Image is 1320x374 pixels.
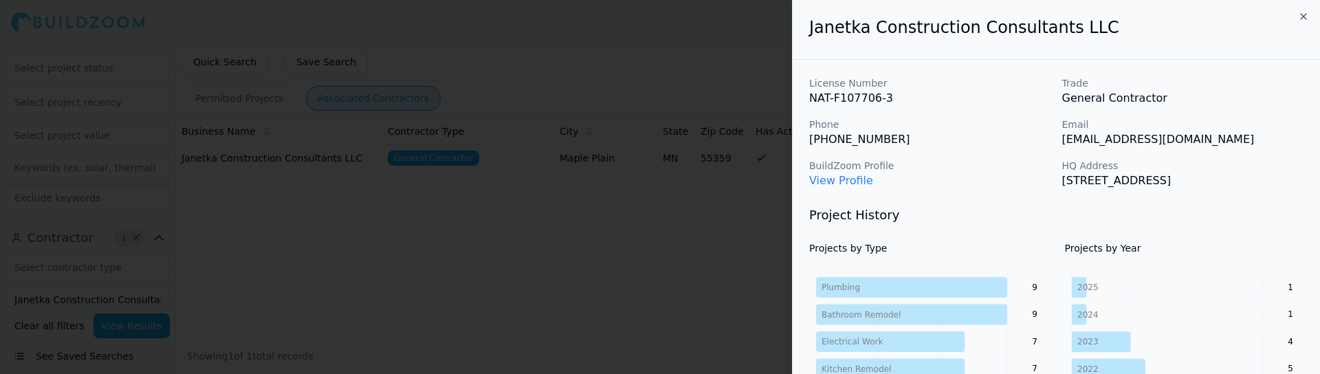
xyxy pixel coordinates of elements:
[1062,173,1304,189] p: [STREET_ADDRESS]
[822,337,883,346] tspan: Electrical Work
[822,283,860,292] tspan: Plumbing
[822,364,891,374] tspan: Kitchen Remodel
[1032,364,1037,373] text: 7
[809,118,1051,131] p: Phone
[809,76,1051,90] p: License Number
[809,131,1051,148] p: [PHONE_NUMBER]
[822,310,901,320] tspan: Bathroom Remodel
[809,241,1048,255] h4: Projects by Type
[1032,283,1037,292] text: 9
[1065,241,1304,255] h4: Projects by Year
[1077,337,1099,346] tspan: 2023
[1288,337,1293,346] text: 4
[809,159,1051,173] p: BuildZoom Profile
[1077,364,1099,374] tspan: 2022
[809,16,1303,38] h2: Janetka Construction Consultants LLC
[809,174,873,187] a: View Profile
[1288,283,1293,292] text: 1
[809,90,1051,107] p: NAT-F107706-3
[809,206,1303,225] h3: Project History
[1077,283,1099,292] tspan: 2025
[1062,159,1304,173] p: HQ Address
[1077,310,1099,320] tspan: 2024
[1062,118,1304,131] p: Email
[1288,309,1293,319] text: 1
[1062,76,1304,90] p: Trade
[1032,337,1037,346] text: 7
[1288,364,1293,373] text: 5
[1062,90,1304,107] p: General Contractor
[1062,131,1304,148] p: [EMAIL_ADDRESS][DOMAIN_NAME]
[1032,309,1037,319] text: 9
